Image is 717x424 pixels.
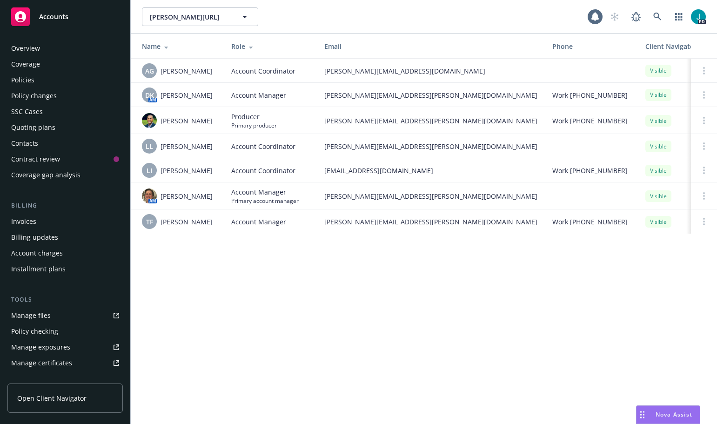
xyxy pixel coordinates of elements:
[231,41,309,51] div: Role
[161,66,213,76] span: [PERSON_NAME]
[324,166,537,175] span: [EMAIL_ADDRESS][DOMAIN_NAME]
[324,41,537,51] div: Email
[231,187,299,197] span: Account Manager
[7,152,123,167] a: Contract review
[11,88,57,103] div: Policy changes
[11,324,58,339] div: Policy checking
[7,73,123,87] a: Policies
[11,73,34,87] div: Policies
[231,66,295,76] span: Account Coordinator
[11,356,72,370] div: Manage certificates
[7,371,123,386] a: Manage BORs
[142,7,258,26] button: [PERSON_NAME][URL]
[7,308,123,323] a: Manage files
[324,116,537,126] span: [PERSON_NAME][EMAIL_ADDRESS][PERSON_NAME][DOMAIN_NAME]
[7,214,123,229] a: Invoices
[11,168,80,182] div: Coverage gap analysis
[11,104,43,119] div: SSC Cases
[7,120,123,135] a: Quoting plans
[7,88,123,103] a: Policy changes
[161,166,213,175] span: [PERSON_NAME]
[11,230,58,245] div: Billing updates
[324,191,537,201] span: [PERSON_NAME][EMAIL_ADDRESS][PERSON_NAME][DOMAIN_NAME]
[231,141,295,151] span: Account Coordinator
[161,116,213,126] span: [PERSON_NAME]
[7,246,123,261] a: Account charges
[324,141,537,151] span: [PERSON_NAME][EMAIL_ADDRESS][PERSON_NAME][DOMAIN_NAME]
[11,57,40,72] div: Coverage
[552,41,630,51] div: Phone
[645,190,671,202] div: Visible
[161,191,213,201] span: [PERSON_NAME]
[161,141,213,151] span: [PERSON_NAME]
[7,340,123,355] a: Manage exposures
[645,115,671,127] div: Visible
[145,66,154,76] span: AG
[605,7,624,26] a: Start snowing
[161,90,213,100] span: [PERSON_NAME]
[7,4,123,30] a: Accounts
[7,57,123,72] a: Coverage
[7,262,123,276] a: Installment plans
[648,7,667,26] a: Search
[324,90,537,100] span: [PERSON_NAME][EMAIL_ADDRESS][PERSON_NAME][DOMAIN_NAME]
[11,120,55,135] div: Quoting plans
[7,41,123,56] a: Overview
[7,356,123,370] a: Manage certificates
[645,89,671,101] div: Visible
[161,217,213,227] span: [PERSON_NAME]
[231,121,277,129] span: Primary producer
[11,308,51,323] div: Manage files
[7,201,123,210] div: Billing
[146,141,153,151] span: LL
[645,65,671,76] div: Visible
[231,112,277,121] span: Producer
[146,217,153,227] span: TF
[231,217,286,227] span: Account Manager
[7,295,123,304] div: Tools
[231,90,286,100] span: Account Manager
[142,113,157,128] img: photo
[670,7,688,26] a: Switch app
[552,90,628,100] span: Work [PHONE_NUMBER]
[11,41,40,56] div: Overview
[11,371,55,386] div: Manage BORs
[691,9,706,24] img: photo
[147,166,152,175] span: LI
[11,214,36,229] div: Invoices
[552,217,628,227] span: Work [PHONE_NUMBER]
[11,262,66,276] div: Installment plans
[7,230,123,245] a: Billing updates
[17,393,87,403] span: Open Client Navigator
[324,217,537,227] span: [PERSON_NAME][EMAIL_ADDRESS][PERSON_NAME][DOMAIN_NAME]
[231,197,299,205] span: Primary account manager
[627,7,645,26] a: Report a Bug
[636,405,700,424] button: Nova Assist
[645,216,671,228] div: Visible
[11,340,70,355] div: Manage exposures
[552,116,628,126] span: Work [PHONE_NUMBER]
[637,406,648,424] div: Drag to move
[150,12,230,22] span: [PERSON_NAME][URL]
[7,104,123,119] a: SSC Cases
[11,246,63,261] div: Account charges
[645,165,671,176] div: Visible
[656,411,692,418] span: Nova Assist
[142,188,157,203] img: photo
[645,141,671,152] div: Visible
[142,41,216,51] div: Name
[231,166,295,175] span: Account Coordinator
[7,136,123,151] a: Contacts
[7,168,123,182] a: Coverage gap analysis
[145,90,154,100] span: DK
[552,166,628,175] span: Work [PHONE_NUMBER]
[11,152,60,167] div: Contract review
[39,13,68,20] span: Accounts
[11,136,38,151] div: Contacts
[7,324,123,339] a: Policy checking
[324,66,537,76] span: [PERSON_NAME][EMAIL_ADDRESS][DOMAIN_NAME]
